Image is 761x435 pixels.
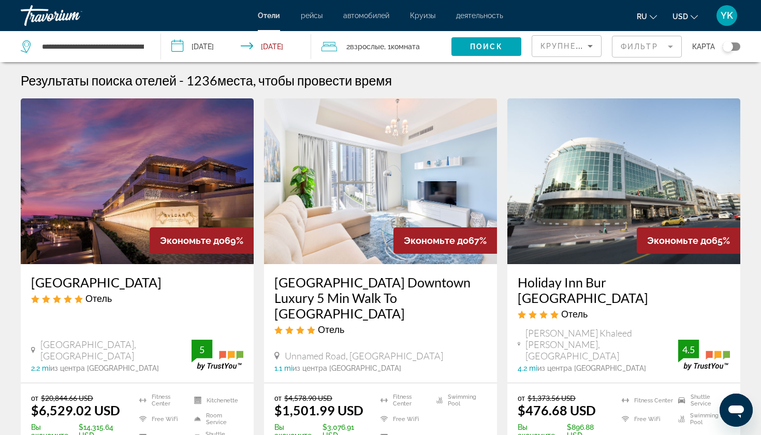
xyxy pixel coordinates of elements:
[637,227,740,254] div: 65%
[518,402,596,418] ins: $476.68 USD
[721,10,733,21] span: YK
[41,394,93,402] del: $20,844.66 USD
[404,235,469,246] span: Экономьте до
[318,324,344,335] span: Отель
[150,227,254,254] div: 69%
[134,394,188,407] li: Fitness Center
[217,72,392,88] span: места, чтобы провести время
[384,39,420,54] span: , 1
[343,11,389,20] a: автомобилей
[617,412,674,426] li: Free WiFi
[346,39,384,54] span: 2
[672,9,698,24] button: Change currency
[617,394,674,407] li: Fitness Center
[21,72,177,88] h1: Результаты поиска отелей
[518,274,730,306] a: Holiday Inn Bur [GEOGRAPHIC_DATA]
[647,235,712,246] span: Экономьте до
[284,394,332,402] del: $4,578.90 USD
[274,364,292,372] span: 1.1 mi
[673,394,730,407] li: Shuttle Service
[540,42,666,50] span: Крупнейшие сбережения
[713,5,740,26] button: User Menu
[160,235,225,246] span: Экономьте до
[301,11,323,20] a: рейсы
[528,394,576,402] del: $1,373.56 USD
[274,394,282,402] span: от
[507,98,740,264] img: Hotel image
[192,343,212,356] div: 5
[350,42,384,51] span: Взрослые
[21,2,124,29] a: Travorium
[637,12,647,21] span: ru
[678,340,730,370] img: trustyou-badge.svg
[431,394,487,407] li: Swimming Pool
[264,98,497,264] img: Hotel image
[540,40,593,52] mat-select: Sort by
[285,350,443,361] span: Unnamed Road, [GEOGRAPHIC_DATA]
[21,98,254,264] img: Hotel image
[192,340,243,370] img: trustyou-badge.svg
[31,293,243,304] div: 5 star Hotel
[672,12,688,21] span: USD
[189,412,243,426] li: Room Service
[715,42,740,51] button: Toggle map
[311,31,451,62] button: Travelers: 2 adults, 0 children
[258,11,280,20] a: Отели
[274,402,363,418] ins: $1,501.99 USD
[40,339,192,361] span: [GEOGRAPHIC_DATA], [GEOGRAPHIC_DATA]
[470,42,503,51] span: Поиск
[692,39,715,54] span: карта
[189,394,243,407] li: Kitchenette
[720,394,753,427] iframe: Кнопка запуска окна обмена сообщениями
[518,308,730,320] div: 4 star Hotel
[134,412,188,426] li: Free WiFi
[637,9,657,24] button: Change language
[31,274,243,290] a: [GEOGRAPHIC_DATA]
[518,394,525,402] span: от
[31,394,38,402] span: от
[375,394,431,407] li: Fitness Center
[456,11,503,20] a: деятельность
[393,227,497,254] div: 67%
[161,31,312,62] button: Check-in date: Nov 10, 2025 Check-out date: Nov 15, 2025
[678,343,699,356] div: 4.5
[673,412,730,426] li: Swimming Pool
[50,364,159,372] span: из центра [GEOGRAPHIC_DATA]
[292,364,401,372] span: из центра [GEOGRAPHIC_DATA]
[31,402,120,418] ins: $6,529.02 USD
[31,364,50,372] span: 2.2 mi
[391,42,420,51] span: Комната
[179,72,184,88] span: -
[274,274,487,321] a: [GEOGRAPHIC_DATA] Downtown Luxury 5 Min Walk To [GEOGRAPHIC_DATA]
[451,37,521,56] button: Поиск
[561,308,588,320] span: Отель
[85,293,112,304] span: Отель
[518,364,537,372] span: 4.2 mi
[410,11,435,20] a: Круизы
[375,412,431,426] li: Free WiFi
[525,327,678,361] span: [PERSON_NAME] Khaleed [PERSON_NAME], [GEOGRAPHIC_DATA]
[537,364,646,372] span: из центра [GEOGRAPHIC_DATA]
[186,72,392,88] h2: 1236
[612,35,682,58] button: Filter
[274,324,487,335] div: 4 star Hotel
